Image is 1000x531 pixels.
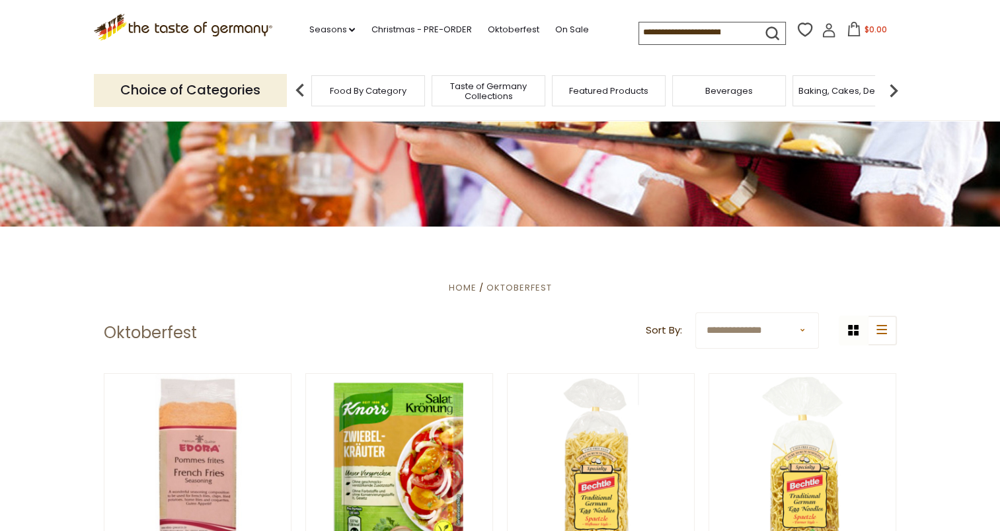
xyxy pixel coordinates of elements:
span: $0.00 [864,24,886,35]
a: Featured Products [569,86,648,96]
h1: Oktoberfest [104,323,197,343]
a: Oktoberfest [487,22,539,37]
label: Sort By: [646,322,682,339]
a: Taste of Germany Collections [436,81,541,101]
a: Baking, Cakes, Desserts [798,86,901,96]
a: Seasons [309,22,355,37]
img: previous arrow [287,77,313,104]
a: Beverages [705,86,753,96]
a: Home [448,281,476,294]
img: next arrow [880,77,907,104]
a: Oktoberfest [486,281,552,294]
a: On Sale [555,22,588,37]
a: Food By Category [330,86,406,96]
button: $0.00 [839,22,895,42]
p: Choice of Categories [94,74,287,106]
a: Christmas - PRE-ORDER [371,22,471,37]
